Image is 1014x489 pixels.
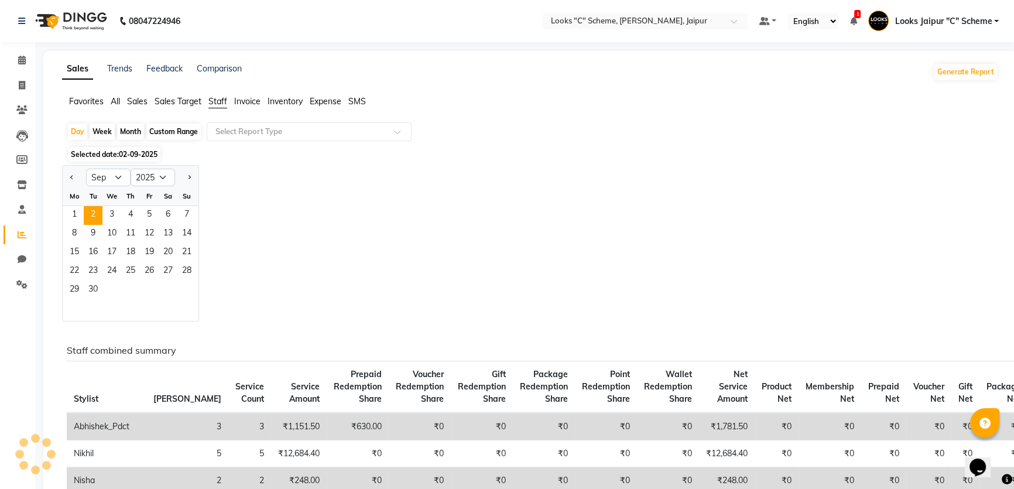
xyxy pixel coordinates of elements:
[146,63,183,74] a: Feedback
[389,413,451,440] td: ₹0
[121,262,140,281] div: Thursday, September 25, 2025
[913,381,944,404] span: Voucher Net
[861,440,906,467] td: ₹0
[396,369,444,404] span: Voucher Redemption Share
[958,381,972,404] span: Gift Net
[582,369,630,404] span: Point Redemption Share
[389,440,451,467] td: ₹0
[327,440,389,467] td: ₹0
[84,281,102,300] div: Tuesday, September 30, 2025
[177,187,196,206] div: Su
[155,96,201,107] span: Sales Target
[177,206,196,225] div: Sunday, September 7, 2025
[146,124,201,140] div: Custom Range
[102,262,121,281] span: 24
[755,440,799,467] td: ₹0
[348,96,366,107] span: SMS
[159,206,177,225] span: 6
[906,413,951,440] td: ₹0
[235,381,264,404] span: Service Count
[799,440,861,467] td: ₹0
[334,369,382,404] span: Prepaid Redemption Share
[806,381,854,404] span: Membership Net
[65,244,84,262] span: 15
[65,244,84,262] div: Monday, September 15, 2025
[140,206,159,225] div: Friday, September 5, 2025
[159,187,177,206] div: Sa
[67,168,77,187] button: Previous month
[934,64,997,80] button: Generate Report
[68,124,87,140] div: Day
[762,381,792,404] span: Product Net
[184,168,194,187] button: Next month
[159,244,177,262] span: 20
[513,413,575,440] td: ₹0
[177,244,196,262] div: Sunday, September 21, 2025
[62,59,93,80] a: Sales
[84,225,102,244] div: Tuesday, September 9, 2025
[177,244,196,262] span: 21
[849,16,857,26] a: 1
[451,413,513,440] td: ₹0
[107,63,132,74] a: Trends
[84,281,102,300] span: 30
[177,225,196,244] div: Sunday, September 14, 2025
[65,206,84,225] span: 1
[84,187,102,206] div: Tu
[102,262,121,281] div: Wednesday, September 24, 2025
[327,413,389,440] td: ₹630.00
[102,187,121,206] div: We
[575,440,637,467] td: ₹0
[755,413,799,440] td: ₹0
[119,150,157,159] span: 02-09-2025
[140,262,159,281] div: Friday, September 26, 2025
[208,96,227,107] span: Staff
[65,225,84,244] div: Monday, September 8, 2025
[575,413,637,440] td: ₹0
[102,206,121,225] div: Wednesday, September 3, 2025
[84,262,102,281] span: 23
[127,96,148,107] span: Sales
[102,225,121,244] div: Wednesday, September 10, 2025
[121,206,140,225] div: Thursday, September 4, 2025
[102,244,121,262] span: 17
[65,206,84,225] div: Monday, September 1, 2025
[140,225,159,244] div: Friday, September 12, 2025
[67,413,146,440] td: Abhishek_Pdct
[895,15,992,28] span: Looks Jaipur "C" Scheme
[65,281,84,300] span: 29
[451,440,513,467] td: ₹0
[146,440,228,467] td: 5
[65,187,84,206] div: Mo
[644,369,692,404] span: Wallet Redemption Share
[177,206,196,225] span: 7
[854,10,861,18] span: 1
[951,413,979,440] td: ₹0
[228,413,271,440] td: 3
[69,96,104,107] span: Favorites
[65,262,84,281] div: Monday, September 22, 2025
[159,262,177,281] span: 27
[65,281,84,300] div: Monday, September 29, 2025
[177,262,196,281] div: Sunday, September 28, 2025
[637,413,699,440] td: ₹0
[117,124,144,140] div: Month
[90,124,115,140] div: Week
[67,440,146,467] td: Nikhil
[121,187,140,206] div: Th
[861,413,906,440] td: ₹0
[67,345,989,356] h6: Staff combined summary
[159,206,177,225] div: Saturday, September 6, 2025
[65,262,84,281] span: 22
[140,206,159,225] span: 5
[965,442,1002,477] iframe: chat widget
[951,440,979,467] td: ₹0
[140,244,159,262] span: 19
[121,262,140,281] span: 25
[84,225,102,244] span: 9
[458,369,506,404] span: Gift Redemption Share
[271,413,327,440] td: ₹1,151.50
[121,225,140,244] span: 11
[65,225,84,244] span: 8
[102,206,121,225] span: 3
